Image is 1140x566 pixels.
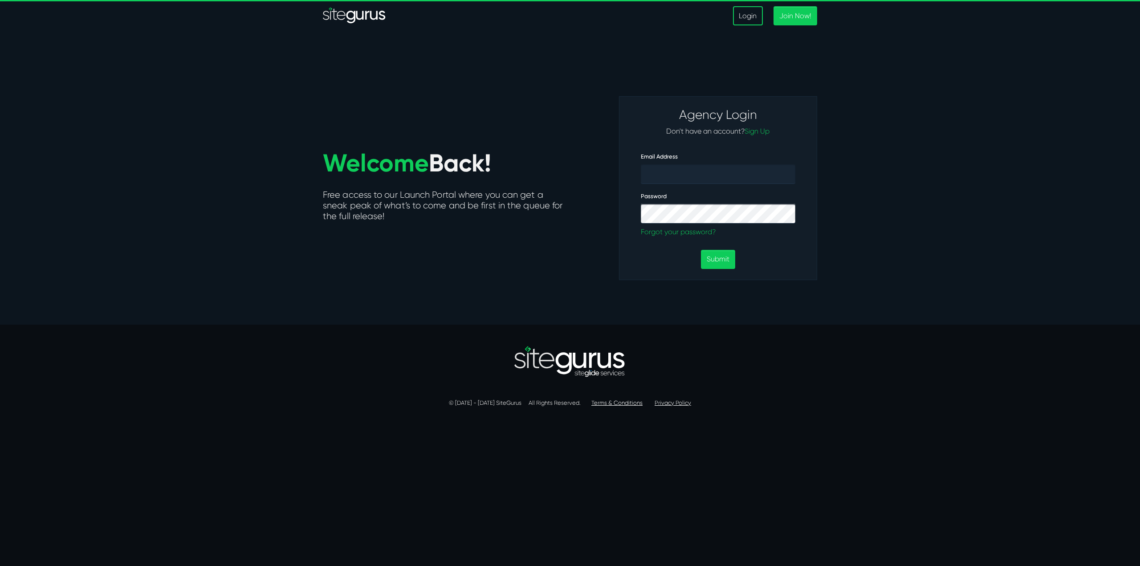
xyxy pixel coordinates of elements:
h1: Back! [323,150,554,176]
a: Join Now! [774,6,817,25]
a: SiteGurus [323,7,386,25]
label: Password [641,193,667,200]
a: Sign Up [745,127,769,135]
a: Forgot your password? [641,227,795,237]
button: Submit [701,250,735,269]
a: Privacy Policy [655,399,691,406]
a: Login [733,6,762,25]
img: Sitegurus Logo [323,7,386,25]
p: © [DATE] - [DATE] SiteGurus All Rights Reserved. [323,399,817,407]
p: Don't have an account? [641,126,795,137]
span: Welcome [323,148,429,178]
h3: Agency Login [641,107,795,122]
h5: Free access to our Launch Portal where you can get a sneak peak of what’s to come and be first in... [323,190,563,224]
label: Email Address [641,153,678,160]
a: Terms & Conditions [591,399,643,406]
